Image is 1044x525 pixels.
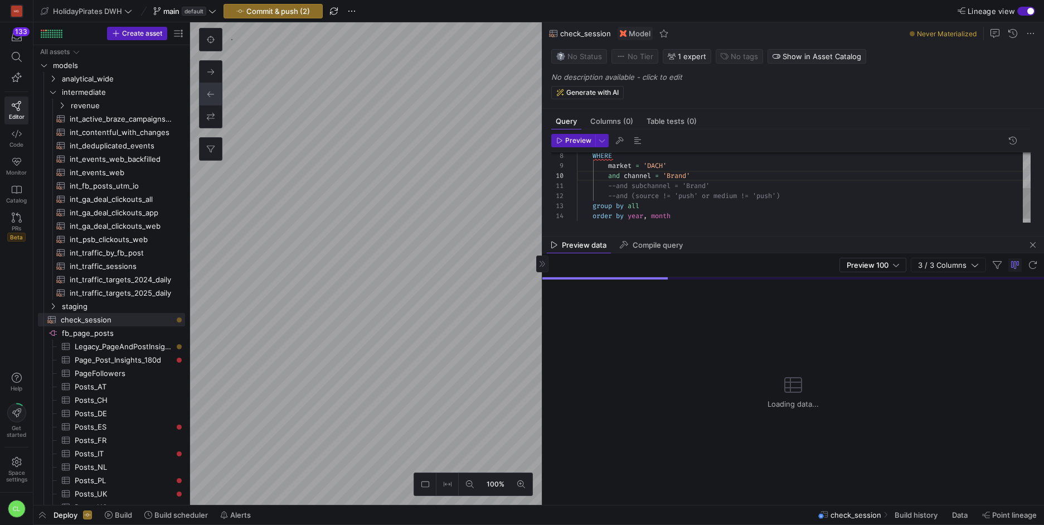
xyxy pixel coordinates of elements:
[40,48,70,56] div: All assets
[4,124,28,152] a: Code
[616,211,624,220] span: by
[38,367,185,380] div: Press SPACE to select this row.
[566,89,619,97] span: Generate with AI
[663,171,690,180] span: 'Brand'
[952,510,968,519] span: Data
[783,52,861,61] span: Show in Asset Catalog
[560,29,611,38] span: check_session
[70,220,172,233] span: int_ga_deal_clickouts_web​​​​​​​​​​
[616,52,653,61] span: No Tier
[38,179,185,192] div: Press SPACE to select this row.
[38,259,185,273] div: Press SPACE to select this row.
[38,474,185,487] a: Posts_PL​​​​​​​​​
[992,510,1037,519] span: Point lineage
[551,211,564,221] div: 14
[75,367,172,380] span: PageFollowers​​​​​​​​​
[38,447,185,460] div: Press SPACE to select this row.
[38,434,185,447] a: Posts_FR​​​​​​​​​
[647,118,697,125] span: Table tests
[54,510,77,519] span: Deploy
[38,326,185,340] a: fb_page_posts​​​​​​​​
[4,368,28,397] button: Help
[154,510,208,519] span: Build scheduler
[38,353,185,367] a: Page_Post_Insights_180d​​​​​​​​​
[38,112,185,126] div: Press SPACE to select this row.
[551,171,564,181] div: 10
[75,488,172,500] span: Posts_UK​​​​​​​​​
[551,191,564,201] div: 12
[593,211,612,220] span: order
[4,27,28,47] button: 133
[70,166,172,179] span: int_events_web​​​​​​​​​​
[38,219,185,233] div: Press SPACE to select this row.
[38,206,185,219] div: Press SPACE to select this row.
[4,497,28,521] button: CL
[8,500,26,518] div: CL
[70,273,172,286] span: int_traffic_targets_2024_daily​​​​​​​​​​
[38,353,185,367] div: Press SPACE to select this row.
[608,171,620,180] span: and
[635,161,639,170] span: =
[38,367,185,380] a: PageFollowers​​​​​​​​​
[38,206,185,219] a: int_ga_deal_clickouts_app​​​​​​​​​​
[977,505,1042,524] button: Point lineage
[678,52,706,61] span: 1 expert
[38,393,185,407] a: Posts_CH​​​​​​​​​
[230,510,251,519] span: Alerts
[628,201,639,210] span: all
[7,233,26,242] span: Beta
[70,233,172,246] span: int_psb_clickouts_web​​​​​​​​​​
[4,399,28,442] button: Getstarted
[551,221,564,231] div: 15
[593,151,612,160] span: WHERE
[70,153,172,166] span: int_events_web_backfilled​​​​​​​​​​
[651,211,671,220] span: month
[38,126,185,139] div: Press SPACE to select this row.
[890,505,945,524] button: Build history
[556,118,577,125] span: Query
[620,30,627,37] img: undefined
[565,137,591,145] span: Preview
[70,193,172,206] span: int_ga_deal_clickouts_all​​​​​​​​​​
[551,134,595,147] button: Preview
[716,49,763,64] button: No tags
[70,180,172,192] span: int_fb_posts_utm_io​​​​​​​​​​
[70,113,172,126] span: int_active_braze_campaigns_performance​​​​​​​​​​
[224,4,323,18] button: Commit & push (2)
[62,300,183,313] span: staging
[38,380,185,393] div: Press SPACE to select this row.
[38,326,185,340] div: Press SPACE to select this row.
[918,261,971,269] span: 3 / 3 Columns
[593,201,612,210] span: group
[70,126,172,139] span: int_contentful_with_changes​​​​​​​​​​
[38,393,185,407] div: Press SPACE to select this row.
[917,30,977,38] span: Never Materialized
[663,49,711,64] button: 1 expert
[163,7,179,16] span: main
[75,407,172,420] span: Posts_DE​​​​​​​​​
[4,2,28,21] a: HG
[551,201,564,211] div: 13
[53,7,122,16] span: HolidayPirates DWH
[9,141,23,148] span: Code
[38,313,185,326] a: check_session​​​​​​​​​​
[100,505,137,524] button: Build
[4,180,28,208] a: Catalog
[768,399,819,408] span: Loading data...
[38,192,185,206] a: int_ga_deal_clickouts_all​​​​​​​​​​
[38,500,185,514] a: Posts_US​​​​​​​​​
[9,113,25,120] span: Editor
[9,385,23,392] span: Help
[38,139,185,152] a: int_deduplicated_events​​​​​​​​​​
[731,52,758,61] span: No tags
[38,233,185,246] div: Press SPACE to select this row.
[13,27,30,36] div: 133
[75,447,172,460] span: Posts_IT​​​​​​​​​
[38,447,185,460] a: Posts_IT​​​​​​​​​
[61,314,172,326] span: check_session​​​​​​​​​​
[38,246,185,259] div: Press SPACE to select this row.
[633,242,683,249] span: Compile query
[38,273,185,286] div: Press SPACE to select this row.
[182,7,206,16] span: default
[71,99,183,112] span: revenue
